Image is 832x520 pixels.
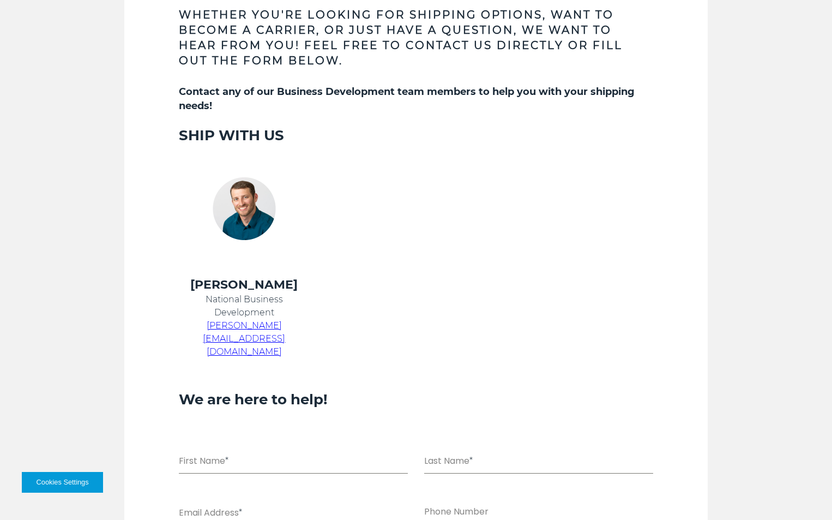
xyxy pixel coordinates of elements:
h3: Whether you're looking for shipping options, want to become a carrier, or just have a question, w... [179,7,653,68]
h3: We are here to help! [179,390,653,409]
h5: Contact any of our Business Development team members to help you with your shipping needs! [179,85,653,113]
p: National Business Development [179,293,310,319]
a: [PERSON_NAME][EMAIL_ADDRESS][DOMAIN_NAME] [203,320,285,357]
button: Cookies Settings [22,472,103,493]
h4: [PERSON_NAME] [179,277,310,293]
h3: SHIP WITH US [179,126,653,145]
